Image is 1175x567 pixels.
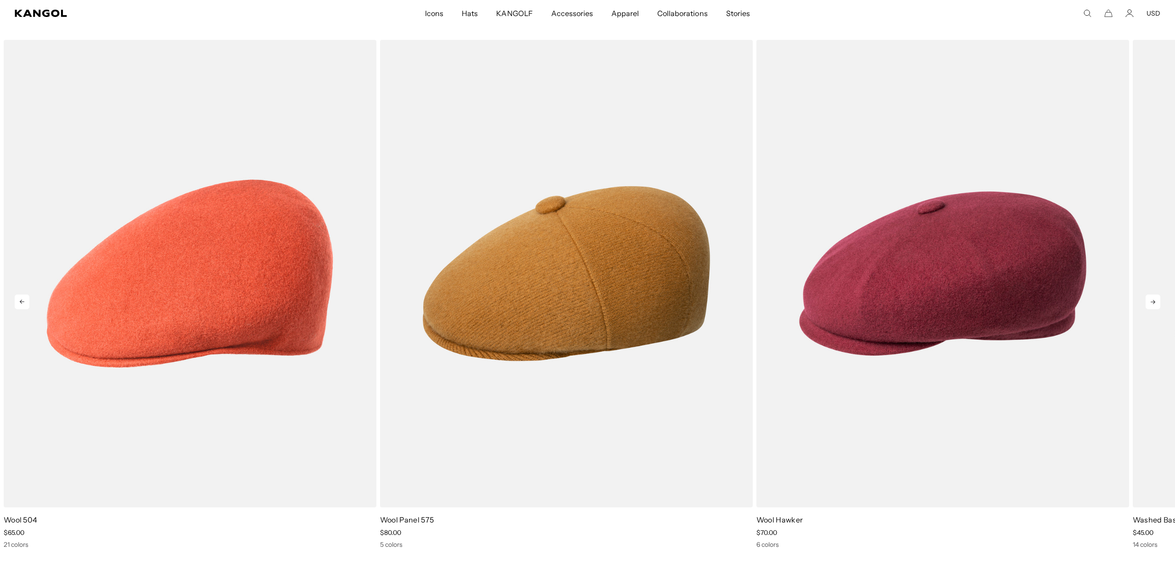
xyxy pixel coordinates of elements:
[380,515,753,525] p: Wool Panel 575
[1133,528,1153,537] span: $45.00
[756,540,1129,549] div: 6 colors
[15,10,282,17] a: Kangol
[756,528,777,537] span: $70.00
[376,40,753,549] div: 4 of 13
[4,515,376,525] p: Wool 504
[1125,9,1134,17] a: Account
[1104,9,1113,17] button: Cart
[1083,9,1091,17] summary: Search here
[4,540,376,549] div: 21 colors
[753,40,1129,549] div: 5 of 13
[380,40,753,507] img: color-rustic-caramel
[756,40,1129,507] img: color-cranberry
[380,528,401,537] span: $80.00
[4,528,24,537] span: $65.00
[756,515,1129,525] p: Wool Hawker
[380,540,753,549] div: 5 colors
[1147,9,1160,17] button: USD
[4,40,376,507] img: color-coral-flame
